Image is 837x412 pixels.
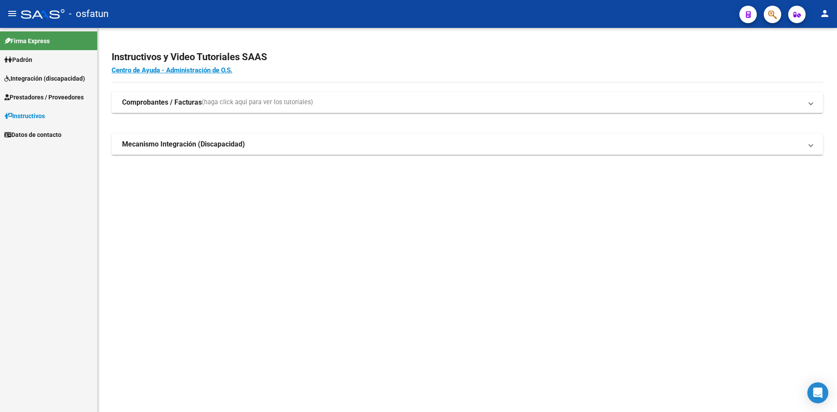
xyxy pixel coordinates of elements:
[112,66,232,74] a: Centro de Ayuda - Administración de O.S.
[122,98,202,107] strong: Comprobantes / Facturas
[4,130,61,140] span: Datos de contacto
[112,134,823,155] mat-expansion-panel-header: Mecanismo Integración (Discapacidad)
[7,8,17,19] mat-icon: menu
[202,98,313,107] span: (haga click aquí para ver los tutoriales)
[4,111,45,121] span: Instructivos
[4,74,85,83] span: Integración (discapacidad)
[4,92,84,102] span: Prestadores / Proveedores
[69,4,109,24] span: - osfatun
[4,55,32,65] span: Padrón
[112,92,823,113] mat-expansion-panel-header: Comprobantes / Facturas(haga click aquí para ver los tutoriales)
[4,36,50,46] span: Firma Express
[820,8,830,19] mat-icon: person
[122,140,245,149] strong: Mecanismo Integración (Discapacidad)
[112,49,823,65] h2: Instructivos y Video Tutoriales SAAS
[807,382,828,403] div: Open Intercom Messenger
